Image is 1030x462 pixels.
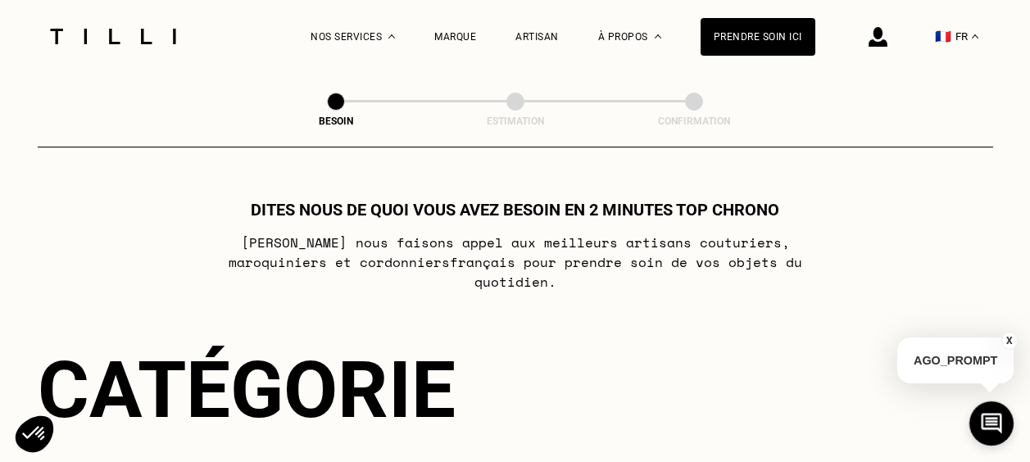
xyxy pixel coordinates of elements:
[388,34,395,38] img: Menu déroulant
[897,337,1014,383] p: AGO_PROMPT
[433,115,597,127] div: Estimation
[44,29,182,44] img: Logo du service de couturière Tilli
[655,34,661,38] img: Menu déroulant à propos
[1001,332,1018,350] button: X
[251,200,779,220] h1: Dites nous de quoi vous avez besoin en 2 minutes top chrono
[701,18,815,56] a: Prendre soin ici
[612,115,776,127] div: Confirmation
[972,34,978,38] img: menu déroulant
[869,27,887,47] img: icône connexion
[935,29,951,44] span: 🇫🇷
[190,233,840,292] p: [PERSON_NAME] nous faisons appel aux meilleurs artisans couturiers , maroquiniers et cordonniers ...
[254,115,418,127] div: Besoin
[38,344,993,436] div: Catégorie
[434,31,476,43] a: Marque
[515,31,559,43] a: Artisan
